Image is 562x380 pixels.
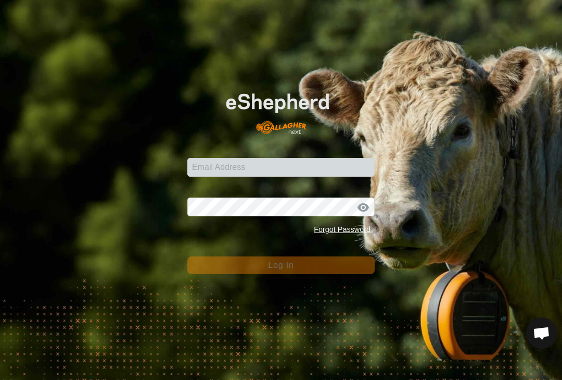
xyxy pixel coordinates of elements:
button: Log In [187,256,375,274]
span: Log In [268,261,293,269]
input: Email Address [187,158,375,177]
div: Open chat [526,317,557,349]
img: E-shepherd Logo [206,78,356,142]
a: Forgot Password [314,225,371,234]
